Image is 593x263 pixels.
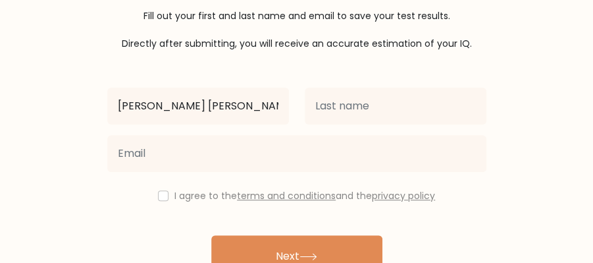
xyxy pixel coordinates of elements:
div: Fill out your first and last name and email to save your test results. Directly after submitting,... [60,9,534,51]
a: privacy policy [372,189,435,202]
a: terms and conditions [237,189,336,202]
input: First name [107,88,289,125]
input: Last name [305,88,486,125]
label: I agree to the and the [174,189,435,202]
input: Email [107,135,486,172]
